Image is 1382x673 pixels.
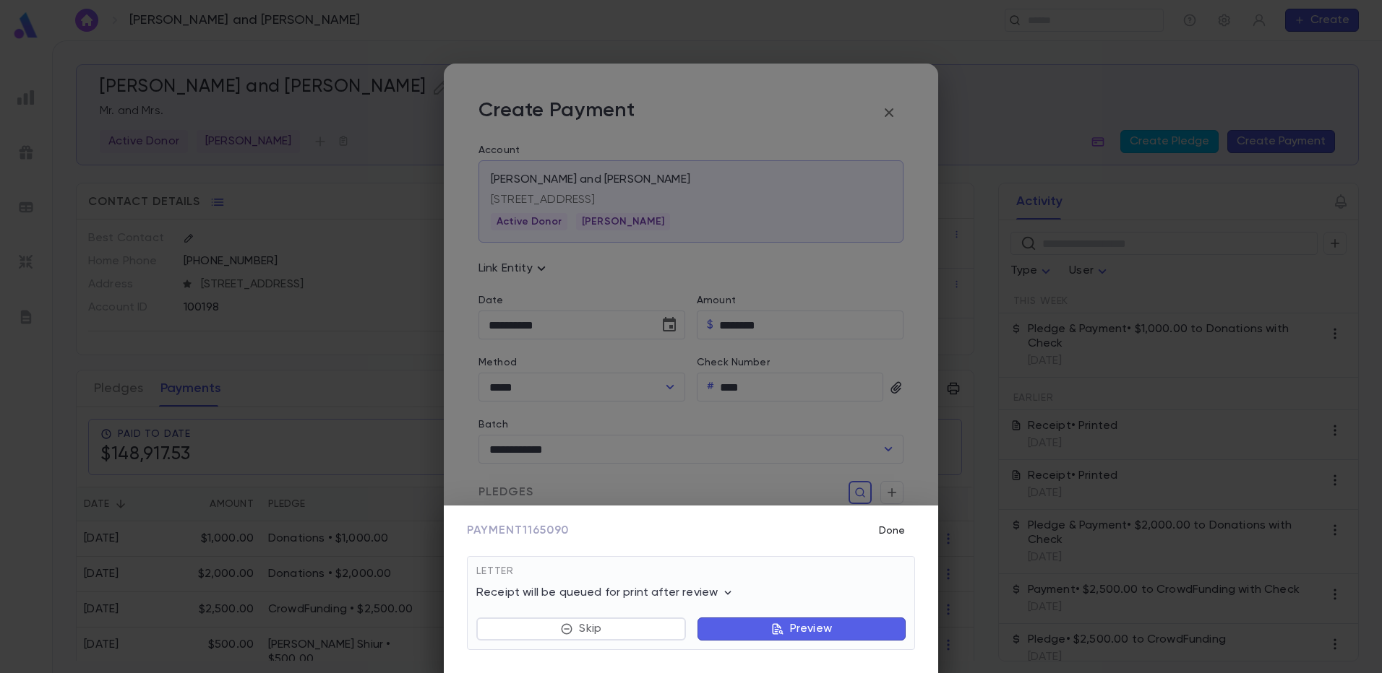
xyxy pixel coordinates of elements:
[467,524,569,538] span: Payment 1165090
[869,517,915,544] button: Done
[476,617,686,641] button: Skip
[579,622,601,636] p: Skip
[790,622,832,636] p: Preview
[476,586,735,600] p: Receipt will be queued for print after review
[698,617,906,641] button: Preview
[476,565,906,586] div: Letter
